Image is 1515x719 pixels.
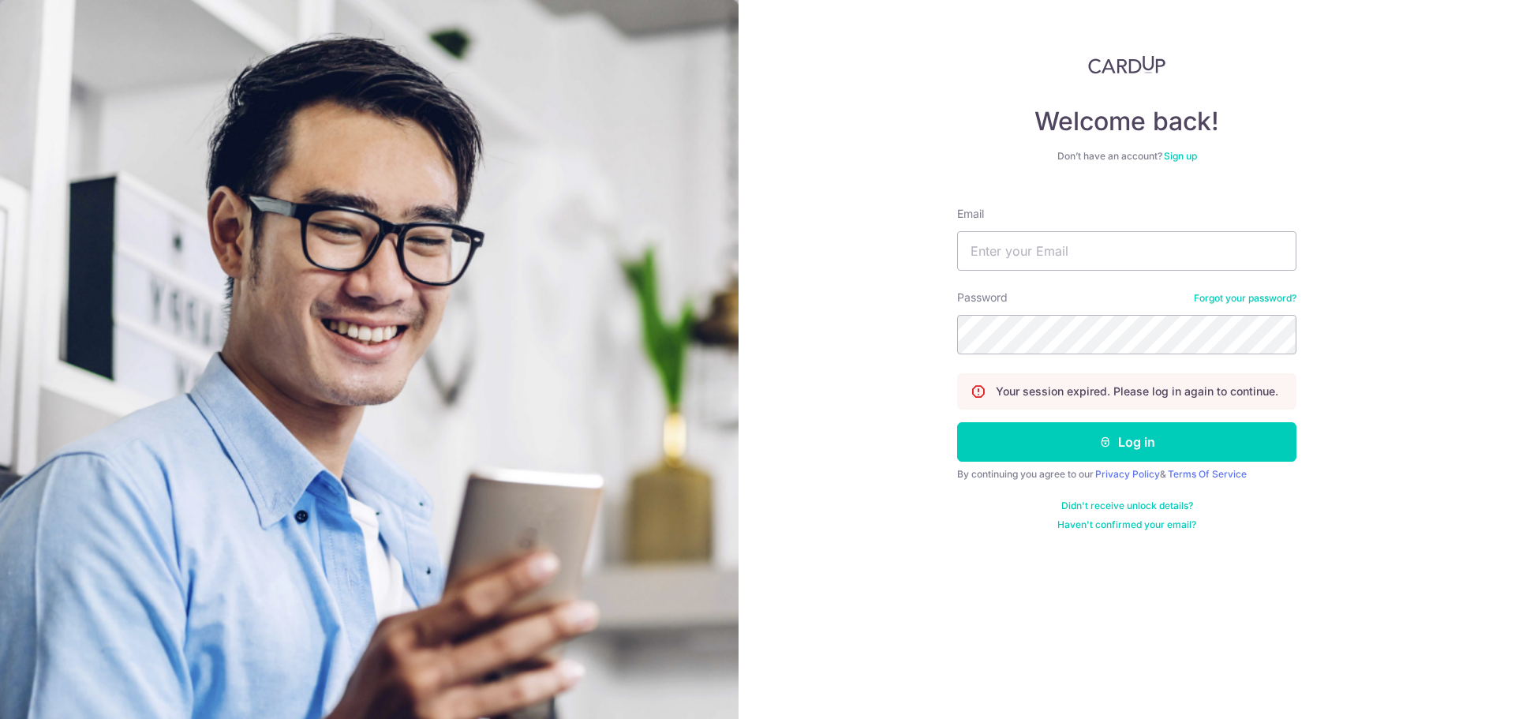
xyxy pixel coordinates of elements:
a: Didn't receive unlock details? [1061,500,1193,512]
a: Haven't confirmed your email? [1057,519,1196,531]
div: Don’t have an account? [957,150,1296,163]
button: Log in [957,422,1296,462]
h4: Welcome back! [957,106,1296,137]
label: Email [957,206,984,222]
a: Terms Of Service [1168,468,1247,480]
div: By continuing you agree to our & [957,468,1296,481]
a: Forgot your password? [1194,292,1296,305]
input: Enter your Email [957,231,1296,271]
p: Your session expired. Please log in again to continue. [996,384,1278,399]
label: Password [957,290,1008,305]
a: Sign up [1164,150,1197,162]
a: Privacy Policy [1095,468,1160,480]
img: CardUp Logo [1088,55,1165,74]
